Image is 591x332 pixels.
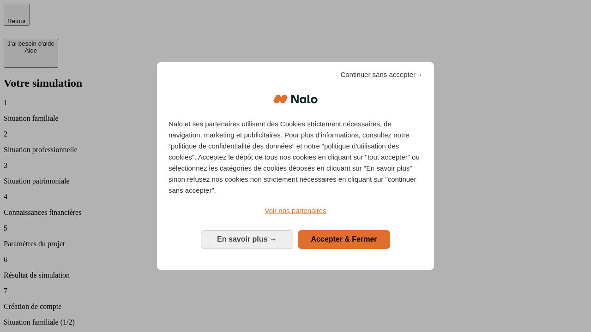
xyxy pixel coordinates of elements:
span: En savoir plus → [217,235,277,243]
button: En savoir plus: Configurer vos consentements [201,230,293,249]
p: Nalo et ses partenaires utilisent des Cookies strictement nécessaires, de navigation, marketing e... [169,119,422,196]
span: Voir nos partenaires [265,207,326,214]
img: Logo [273,85,318,113]
a: Voir nos partenaires [169,205,422,216]
div: Bienvenue chez Nalo Gestion du consentement [157,62,434,269]
button: Accepter & Fermer: Accepter notre traitement des données et fermer [298,230,390,249]
span: Accepter & Fermer [311,235,377,243]
span: Continuer sans accepter→ [340,69,422,80]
